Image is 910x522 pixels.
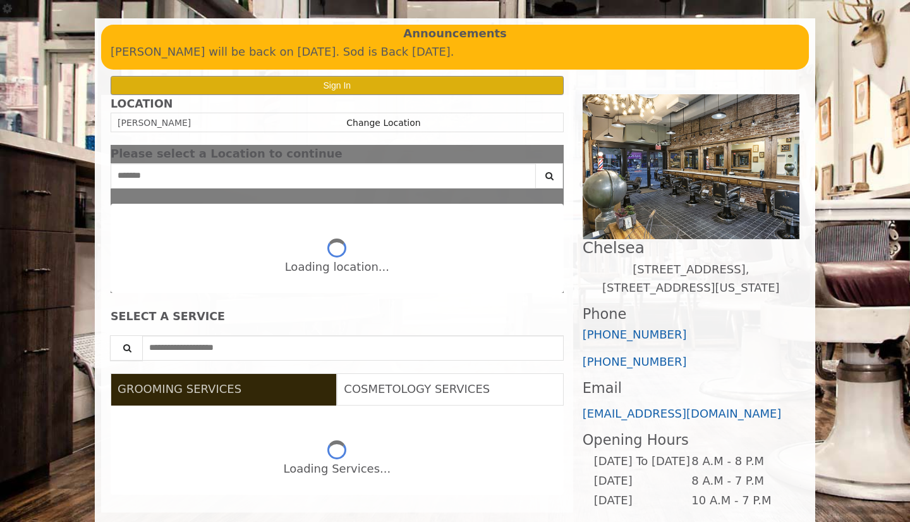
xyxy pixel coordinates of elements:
b: Announcements [403,25,507,43]
h3: Opening Hours [583,432,799,448]
div: Grooming services [111,406,564,495]
input: Search Center [111,163,536,189]
span: [PERSON_NAME] [118,118,191,128]
h3: Phone [583,306,799,322]
a: Change Location [346,118,420,128]
span: Please select a Location to continue [111,147,343,160]
td: [DATE] [593,471,691,491]
h3: Email [583,380,799,396]
i: Search button [542,171,557,180]
p: [STREET_ADDRESS],[STREET_ADDRESS][US_STATE] [583,261,799,297]
span: GROOMING SERVICES [118,382,241,395]
td: [DATE] [593,491,691,511]
a: [EMAIL_ADDRESS][DOMAIN_NAME] [583,407,782,420]
button: close dialog [545,150,564,158]
div: Center Select [111,163,564,195]
div: SELECT A SERVICE [111,311,564,323]
button: Service Search [110,335,143,361]
a: [PHONE_NUMBER] [583,328,687,341]
div: Loading Services... [283,460,391,478]
b: LOCATION [111,97,173,110]
button: Sign In [111,76,564,94]
p: [PERSON_NAME] will be back on [DATE]. Sod is Back [DATE]. [111,43,799,61]
div: Loading location... [285,258,389,277]
td: 8 A.M - 7 P.M [691,471,789,491]
td: [DATE] To [DATE] [593,452,691,471]
span: COSMETOLOGY SERVICES [344,382,490,395]
a: [PHONE_NUMBER] [583,355,687,368]
td: 10 A.M - 7 P.M [691,491,789,511]
h2: Chelsea [583,239,799,256]
td: 8 A.M - 8 P.M [691,452,789,471]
